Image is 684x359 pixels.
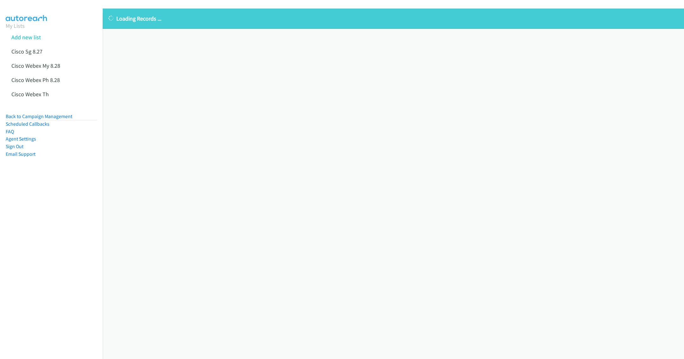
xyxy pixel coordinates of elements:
[6,22,25,29] a: My Lists
[11,91,49,98] a: Cisco Webex Th
[6,151,35,157] a: Email Support
[11,76,60,84] a: Cisco Webex Ph 8.28
[11,62,60,69] a: Cisco Webex My 8.28
[108,14,678,23] p: Loading Records ...
[6,136,36,142] a: Agent Settings
[11,34,41,41] a: Add new list
[6,129,14,135] a: FAQ
[11,48,42,55] a: Cisco Sg 8.27
[6,121,49,127] a: Scheduled Callbacks
[6,113,72,119] a: Back to Campaign Management
[6,143,23,149] a: Sign Out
